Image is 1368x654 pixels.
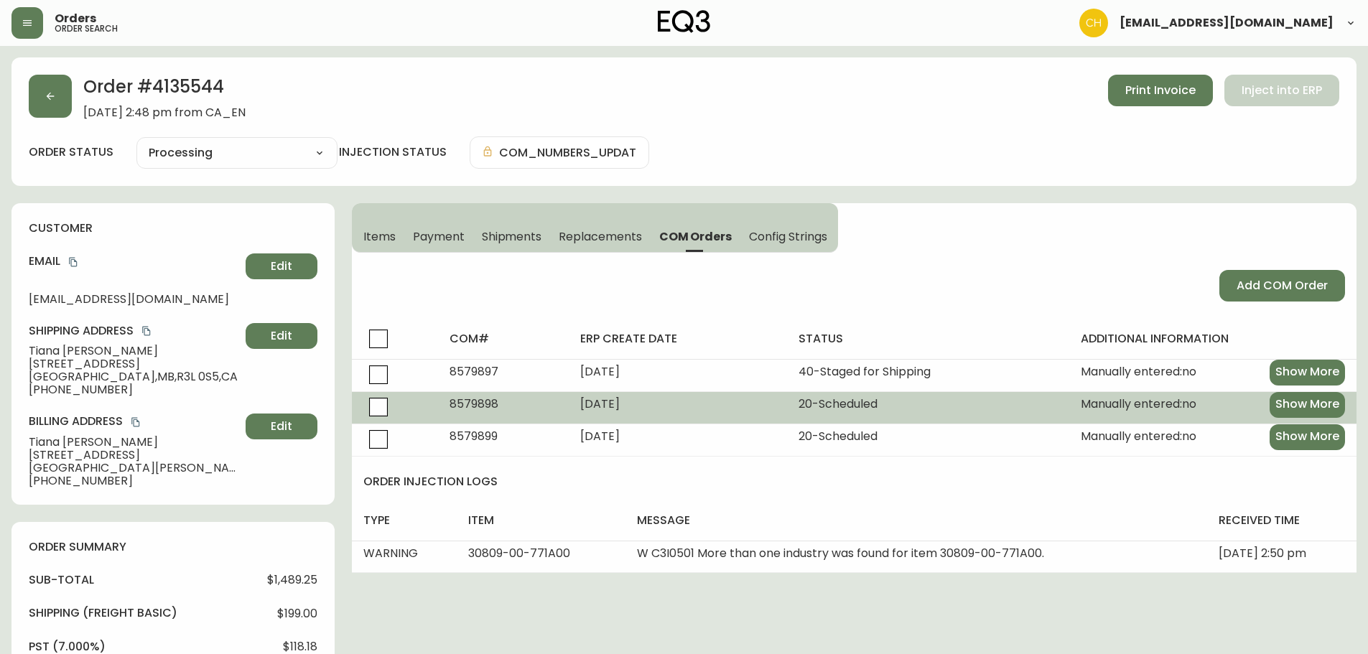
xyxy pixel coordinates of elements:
span: Shipments [482,229,542,244]
button: Edit [246,414,317,439]
h4: message [637,513,1196,528]
span: [STREET_ADDRESS] [29,449,240,462]
span: [GEOGRAPHIC_DATA] , MB , R3L 0S5 , CA [29,370,240,383]
span: [PHONE_NUMBER] [29,475,240,487]
span: Edit [271,328,292,344]
span: Edit [271,258,292,274]
button: Edit [246,323,317,349]
h4: type [363,513,445,528]
button: Show More [1270,424,1345,450]
button: Show More [1270,392,1345,418]
img: 6288462cea190ebb98a2c2f3c744dd7e [1079,9,1108,37]
h4: injection status [339,144,447,160]
span: [GEOGRAPHIC_DATA][PERSON_NAME] , MB , R2E 0M4 , CA [29,462,240,475]
h4: Billing Address [29,414,240,429]
h4: Shipping ( Freight Basic ) [29,605,177,621]
span: $1,489.25 [267,574,317,587]
span: Edit [271,419,292,434]
span: 8579898 [450,396,498,412]
h4: received time [1219,513,1345,528]
h4: Email [29,253,240,269]
button: copy [66,255,80,269]
h4: additional information [1081,331,1345,347]
button: Edit [246,253,317,279]
span: 30809-00-771A00 [468,545,570,561]
span: [DATE] [580,363,620,380]
span: Manually entered: no [1081,430,1196,443]
button: copy [139,324,154,338]
span: 8579899 [450,428,498,444]
h4: erp create date [580,331,776,347]
span: Show More [1275,396,1339,412]
button: Add COM Order [1219,270,1345,302]
span: $118.18 [283,640,317,653]
button: Show More [1270,360,1345,386]
span: Tiana [PERSON_NAME] [29,436,240,449]
span: Items [363,229,396,244]
span: Manually entered: no [1081,398,1196,411]
span: $199.00 [277,607,317,620]
span: 40 - Staged for Shipping [799,363,931,380]
h4: order injection logs [363,474,1357,490]
span: [STREET_ADDRESS] [29,358,240,370]
span: [DATE] 2:48 pm from CA_EN [83,106,246,119]
span: Payment [413,229,465,244]
span: Add COM Order [1237,278,1328,294]
span: W C3I0501 More than one industry was found for item 30809-00-771A00. [637,545,1044,561]
span: Orders [55,13,96,24]
span: Manually entered: no [1081,365,1196,378]
button: copy [129,415,143,429]
span: COM Orders [659,229,732,244]
span: 8579897 [450,363,498,380]
span: Config Strings [749,229,827,244]
button: Print Invoice [1108,75,1213,106]
span: Print Invoice [1125,83,1196,98]
h4: customer [29,220,317,236]
h2: Order # 4135544 [83,75,246,106]
span: Show More [1275,364,1339,380]
label: order status [29,144,113,160]
span: 20 - Scheduled [799,428,878,444]
span: [DATE] [580,428,620,444]
h4: com# [450,331,557,347]
h4: sub-total [29,572,94,588]
span: [DATE] [580,396,620,412]
h4: status [799,331,1058,347]
h5: order search [55,24,118,33]
span: Tiana [PERSON_NAME] [29,345,240,358]
h4: order summary [29,539,317,555]
span: [DATE] 2:50 pm [1219,545,1306,561]
span: [EMAIL_ADDRESS][DOMAIN_NAME] [29,293,240,306]
span: [PHONE_NUMBER] [29,383,240,396]
span: 20 - Scheduled [799,396,878,412]
h4: item [468,513,614,528]
span: WARNING [363,545,418,561]
img: logo [658,10,711,33]
span: Show More [1275,429,1339,444]
h4: Shipping Address [29,323,240,339]
span: [EMAIL_ADDRESS][DOMAIN_NAME] [1120,17,1334,29]
span: Replacements [559,229,641,244]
